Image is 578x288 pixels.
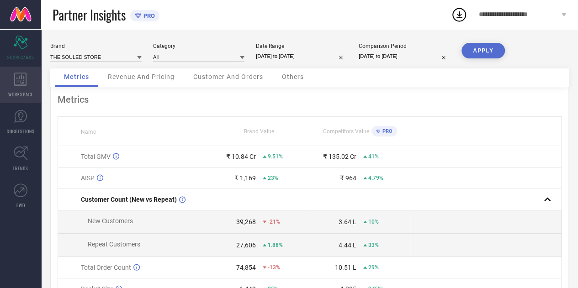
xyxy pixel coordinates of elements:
div: Metrics [58,94,562,105]
input: Select date range [256,52,347,61]
span: PRO [141,12,155,19]
div: 3.64 L [339,218,356,225]
span: New Customers [88,217,133,225]
span: 23% [268,175,278,181]
div: 10.51 L [335,264,356,271]
span: PRO [380,128,392,134]
div: 39,268 [236,218,256,225]
span: 10% [368,219,379,225]
div: ₹ 135.02 Cr [323,153,356,160]
span: FWD [16,202,25,209]
span: Total Order Count [81,264,131,271]
span: 41% [368,153,379,160]
span: -13% [268,264,280,271]
div: 74,854 [236,264,256,271]
span: Competitors Value [323,128,369,135]
span: Partner Insights [53,5,126,24]
span: Name [81,129,96,135]
span: Revenue And Pricing [108,73,175,80]
div: 27,606 [236,241,256,249]
span: 33% [368,242,379,248]
span: Others [282,73,304,80]
div: ₹ 964 [340,174,356,182]
span: -21% [268,219,280,225]
span: Brand Value [244,128,274,135]
span: 4.79% [368,175,383,181]
span: SCORECARDS [7,54,34,61]
span: Customer Count (New vs Repeat) [81,196,177,203]
div: Brand [50,43,142,49]
span: Total GMV [81,153,111,160]
div: Comparison Period [359,43,450,49]
div: ₹ 1,169 [234,174,256,182]
span: AISP [81,174,95,182]
button: APPLY [461,43,505,58]
span: TRENDS [13,165,28,172]
span: SUGGESTIONS [7,128,35,135]
span: Customer And Orders [193,73,263,80]
span: Metrics [64,73,89,80]
div: 4.44 L [339,241,356,249]
span: 29% [368,264,379,271]
span: 9.51% [268,153,283,160]
span: 1.88% [268,242,283,248]
div: ₹ 10.84 Cr [226,153,256,160]
input: Select comparison period [359,52,450,61]
span: WORKSPACE [8,91,33,98]
div: Category [153,43,244,49]
span: Repeat Customers [88,241,140,248]
div: Date Range [256,43,347,49]
div: Open download list [451,6,467,23]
